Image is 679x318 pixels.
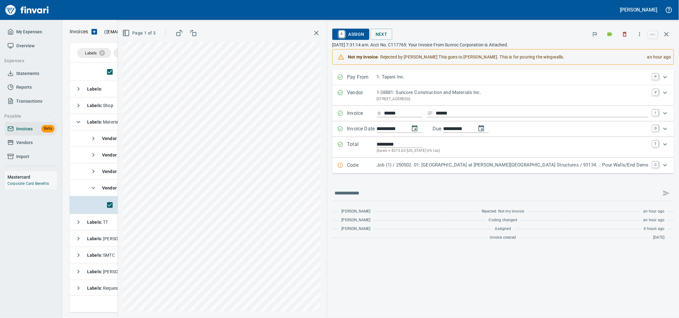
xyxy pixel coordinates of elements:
strong: Labels : [87,220,103,225]
a: D [653,125,659,131]
span: "[EMAIL_ADDRESS][DOMAIN_NAME]" <[DOMAIN_NAME][EMAIL_ADDRESS][DOMAIN_NAME]> [102,152,316,157]
span: Transactions [16,97,42,105]
button: Flag [588,27,602,41]
span: Assigned [495,226,511,232]
p: Invoice [347,110,377,118]
button: Next [371,29,392,40]
span: [DATE] [653,235,665,241]
p: Vendor [347,89,377,102]
span: My Expenses [16,28,42,36]
span: TT [87,220,108,225]
p: Total [347,141,377,154]
strong: Vendor / From : [102,185,133,190]
strong: Not my invoice [348,54,378,59]
button: AAssign [332,29,369,40]
a: Reports [5,80,57,94]
span: Beta [41,125,54,132]
a: Import [5,150,57,164]
h5: [PERSON_NAME] [620,7,658,13]
div: Expand [332,70,674,85]
p: 1-38881: Suncore Construction and Materials Inc. [377,89,649,96]
span: Close invoice [647,27,674,42]
strong: Labels : [87,103,103,108]
span: Columbia Northwest Recycling Inc (1-11197) [102,169,221,174]
svg: Invoice description [427,110,433,116]
span: [PERSON_NAME] [342,217,371,223]
span: This records your message into the invoice and notifies anyone mentioned [659,186,674,201]
span: [EMAIL_ADDRESS][DOMAIN_NAME] [106,29,177,35]
span: [PERSON_NAME], Requested Info [87,269,169,274]
div: an hour ago [642,51,671,63]
div: - Rejected by [PERSON_NAME] This goes to [PERSON_NAME]. This is for pouring the wingwalls. [348,51,643,63]
span: Invoice created [490,235,516,241]
p: Code [347,161,377,170]
a: I [653,110,659,116]
img: Finvari [4,2,50,17]
span: [PERSON_NAME] [342,208,371,215]
p: [STREET_ADDRESS] [377,96,649,102]
strong: Vendor / From : [102,136,133,141]
p: ( ) [101,29,179,35]
button: More [633,27,647,41]
div: Expand [332,106,674,121]
span: Overview [16,42,35,50]
div: Vendor / From [114,48,161,58]
span: SMTC [87,253,115,258]
button: Payable [2,110,54,122]
p: Job (1) / 250502. 01: [GEOGRAPHIC_DATA] at [PERSON_NAME][GEOGRAPHIC_DATA] Structures / 93134. .: ... [377,161,649,169]
a: esc [648,31,658,38]
strong: Labels : [87,236,103,241]
nav: breadcrumb [70,28,88,35]
p: Due [433,125,462,133]
button: Expenses [2,55,54,67]
span: Payable [4,112,51,120]
span: Assign [337,29,364,40]
span: Expenses [4,57,51,65]
span: an hour ago [644,217,665,223]
button: change date [407,121,422,136]
button: Labels [603,27,617,41]
div: Expand [332,85,674,106]
span: Reports [16,83,32,91]
span: Vendors [16,139,33,147]
svg: Invoice number [377,110,382,117]
strong: Labels : [87,253,103,258]
span: Next [376,30,387,38]
strong: Labels : [87,119,103,124]
button: change due date [474,121,489,136]
strong: Vendor / From : [102,152,133,157]
p: [DATE] 7:31:14 am. Acct No. C117765: Your Invoice From Sunroc Corporation is Attached. [332,42,674,48]
a: Corporate Card Benefits [7,181,49,186]
a: V [653,89,659,95]
strong: Labels : [87,87,102,91]
p: (basis + $213.60 [US_STATE] 6% tax) [377,148,649,154]
p: Invoice Date [347,125,377,133]
p: 1: Tapani Inc. [377,73,649,81]
a: Transactions [5,94,57,108]
h6: Mastercard [7,174,57,180]
span: Material/Hauling [87,119,137,124]
p: Pay From [347,73,377,82]
div: Expand [332,121,674,137]
a: Overview [5,39,57,53]
span: [PERSON_NAME] [87,236,137,241]
button: [PERSON_NAME] [619,5,659,15]
button: Page 1 of 3 [121,27,158,39]
span: Page 1 of 3 [124,29,156,37]
div: Labels [77,48,111,58]
strong: Labels : [87,269,103,274]
span: an hour ago [644,208,665,215]
button: Discard [618,27,632,41]
a: C [653,161,659,168]
a: A [339,30,345,37]
a: Statements [5,67,57,81]
a: P [653,73,659,80]
span: Coding changed [489,217,517,223]
div: Expand [332,158,674,173]
a: My Expenses [5,25,57,39]
span: Statements [16,70,39,77]
div: Expand [332,137,674,158]
a: Vendors [5,136,57,150]
span: Import [16,153,29,161]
